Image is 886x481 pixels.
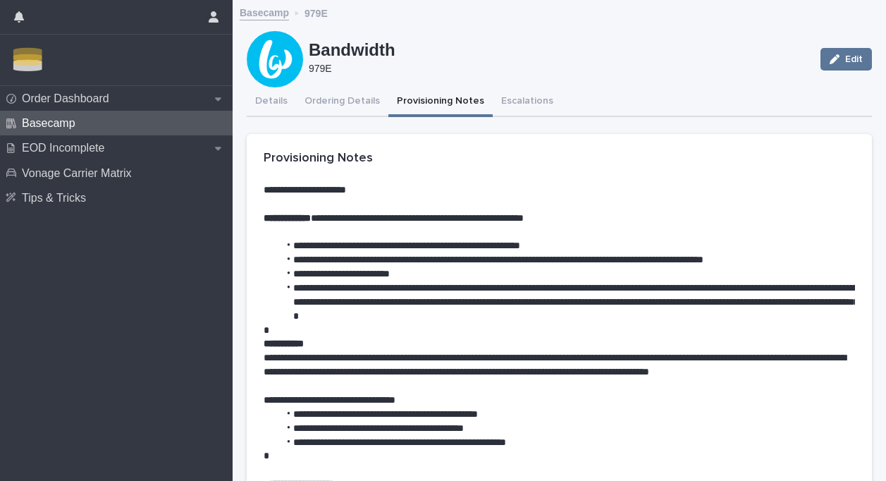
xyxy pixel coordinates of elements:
button: Escalations [493,87,562,117]
h2: Provisioning Notes [264,151,373,166]
span: Edit [845,54,863,64]
p: Bandwidth [309,43,809,56]
button: Provisioning Notes [388,87,493,117]
p: Vonage Carrier Matrix [16,166,143,180]
p: 979E [304,4,328,20]
p: Tips & Tricks [16,191,97,205]
p: Basecamp [16,116,87,130]
a: Basecamp [240,3,289,20]
img: Zbn3osBRTqmJoOucoKu4 [11,46,44,74]
p: 979E [309,62,804,75]
p: Order Dashboard [16,92,121,105]
button: Details [247,87,296,117]
button: Ordering Details [296,87,388,117]
p: EOD Incomplete [16,141,116,154]
button: Edit [820,48,872,71]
